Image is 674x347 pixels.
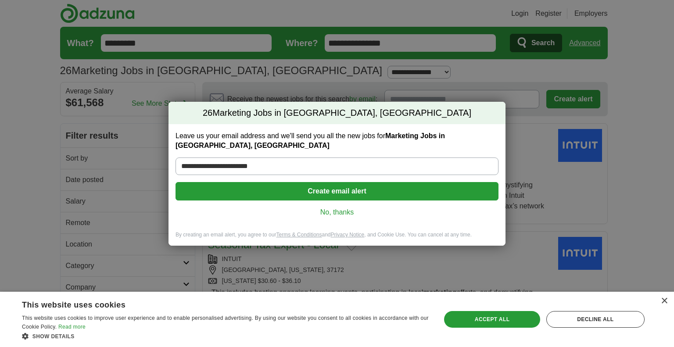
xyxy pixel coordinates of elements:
h2: Marketing Jobs in [GEOGRAPHIC_DATA], [GEOGRAPHIC_DATA] [168,102,505,125]
a: Privacy Notice [331,232,365,238]
div: By creating an email alert, you agree to our and , and Cookie Use. You can cancel at any time. [168,231,505,246]
a: No, thanks [183,207,491,217]
label: Leave us your email address and we'll send you all the new jobs for [176,131,498,150]
a: Read more, opens a new window [58,324,86,330]
button: Create email alert [176,182,498,200]
span: 26 [203,107,212,119]
div: Show details [22,332,429,340]
span: This website uses cookies to improve user experience and to enable personalised advertising. By u... [22,315,429,330]
a: Terms & Conditions [276,232,322,238]
div: Decline all [546,311,645,328]
div: Accept all [444,311,540,328]
span: Show details [32,333,75,340]
div: Close [661,298,667,304]
div: This website uses cookies [22,297,407,310]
